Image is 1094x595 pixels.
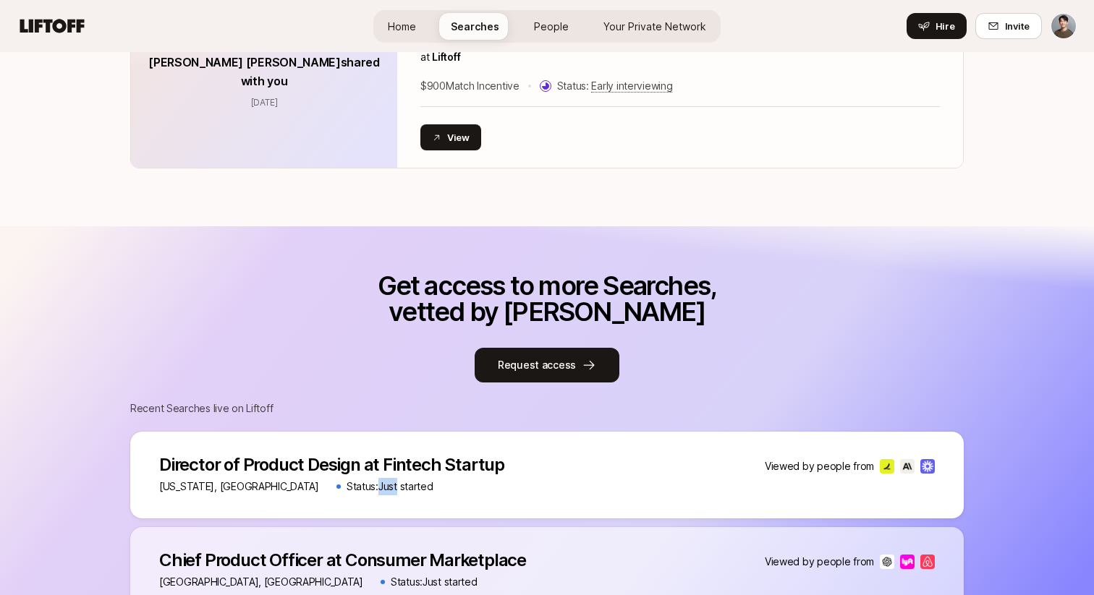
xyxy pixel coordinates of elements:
[439,13,511,40] a: Searches
[534,19,569,34] span: People
[159,550,526,570] p: Chief Product Officer at Consumer Marketplace
[765,458,874,475] p: Viewed by people from
[420,48,940,66] p: at
[522,13,580,40] a: People
[557,77,673,95] p: Status:
[451,19,499,34] span: Searches
[475,348,619,382] button: Request access
[347,478,433,495] p: Status: Just started
[880,459,894,474] img: Ramp
[159,573,363,591] p: [GEOGRAPHIC_DATA], [GEOGRAPHIC_DATA]
[1051,13,1077,39] button: David Deng
[1005,19,1030,33] span: Invite
[603,19,706,34] span: Your Private Network
[388,19,416,34] span: Home
[420,77,520,95] p: $900 Match Incentive
[900,459,915,474] img: Anthropic
[920,459,935,474] img: Loom
[251,97,278,108] span: September 9, 2025 10:30am
[592,13,718,40] a: Your Private Network
[936,19,955,33] span: Hire
[130,400,964,417] p: Recent Searches live on Liftoff
[907,13,967,39] button: Hire
[975,13,1042,39] button: Invite
[159,478,319,495] p: [US_STATE], [GEOGRAPHIC_DATA]
[432,51,460,63] span: Liftoff
[420,124,481,150] button: View
[765,553,874,570] p: Viewed by people from
[376,13,428,40] a: Home
[880,555,894,569] img: OpenAI
[1051,14,1076,38] img: David Deng
[900,555,915,569] img: Lyft
[370,273,724,325] p: Get access to more Searches, vetted by [PERSON_NAME]
[920,555,935,569] img: Airbnb
[148,55,379,88] span: [PERSON_NAME] [PERSON_NAME] shared with you
[159,455,504,475] p: Director of Product Design at Fintech Startup
[391,573,478,591] p: Status: Just started
[591,80,672,93] span: Early interviewing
